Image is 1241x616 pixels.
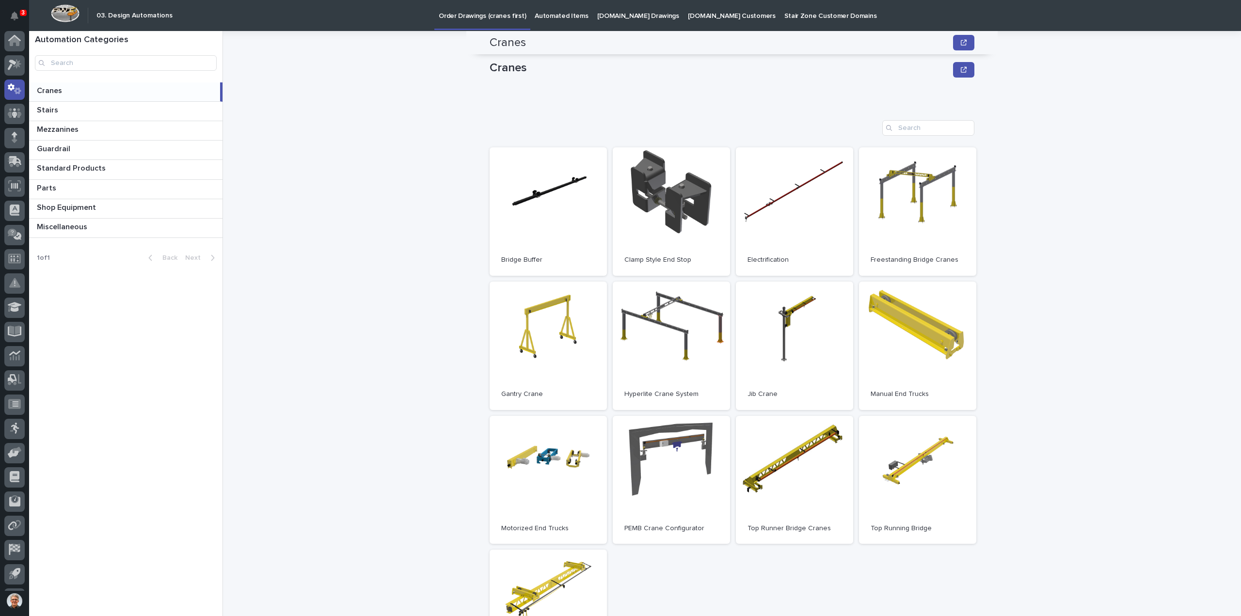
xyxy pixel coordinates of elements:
[490,147,607,276] a: Bridge Buffer
[501,256,595,264] p: Bridge Buffer
[12,12,25,27] div: Notifications3
[748,524,842,533] p: Top Runner Bridge Cranes
[29,246,58,270] p: 1 of 1
[29,199,223,219] a: Shop EquipmentShop Equipment
[859,147,976,276] a: Freestanding Bridge Cranes
[882,120,974,136] input: Search
[624,390,718,398] p: Hyperlite Crane System
[29,160,223,179] a: Standard ProductsStandard Products
[490,61,949,75] p: Cranes
[37,123,80,134] p: Mezzanines
[96,12,173,20] h2: 03. Design Automations
[736,147,853,276] a: Electrification
[29,121,223,141] a: MezzaninesMezzanines
[490,282,607,410] a: Gantry Crane
[37,201,98,212] p: Shop Equipment
[613,147,730,276] a: Clamp Style End Stop
[501,524,595,533] p: Motorized End Trucks
[613,416,730,544] a: PEMB Crane Configurator
[748,256,842,264] p: Electrification
[37,142,72,154] p: Guardrail
[37,221,89,232] p: Miscellaneous
[624,256,718,264] p: Clamp Style End Stop
[4,6,25,26] button: Notifications
[141,253,181,262] button: Back
[748,390,842,398] p: Jib Crane
[37,104,60,115] p: Stairs
[37,162,108,173] p: Standard Products
[29,180,223,199] a: PartsParts
[37,182,58,193] p: Parts
[29,141,223,160] a: GuardrailGuardrail
[185,254,207,261] span: Next
[624,524,718,533] p: PEMB Crane Configurator
[736,416,853,544] a: Top Runner Bridge Cranes
[51,4,80,22] img: Workspace Logo
[871,256,965,264] p: Freestanding Bridge Cranes
[4,591,25,611] button: users-avatar
[871,390,965,398] p: Manual End Trucks
[37,84,64,95] p: Cranes
[859,282,976,410] a: Manual End Trucks
[859,416,976,544] a: Top Running Bridge
[181,253,223,262] button: Next
[29,102,223,121] a: StairsStairs
[613,282,730,410] a: Hyperlite Crane System
[29,82,223,102] a: CranesCranes
[35,55,217,71] input: Search
[21,9,25,16] p: 3
[501,390,595,398] p: Gantry Crane
[157,254,177,261] span: Back
[490,36,526,50] h2: Cranes
[490,416,607,544] a: Motorized End Trucks
[35,35,217,46] h1: Automation Categories
[29,219,223,238] a: MiscellaneousMiscellaneous
[736,282,853,410] a: Jib Crane
[871,524,965,533] p: Top Running Bridge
